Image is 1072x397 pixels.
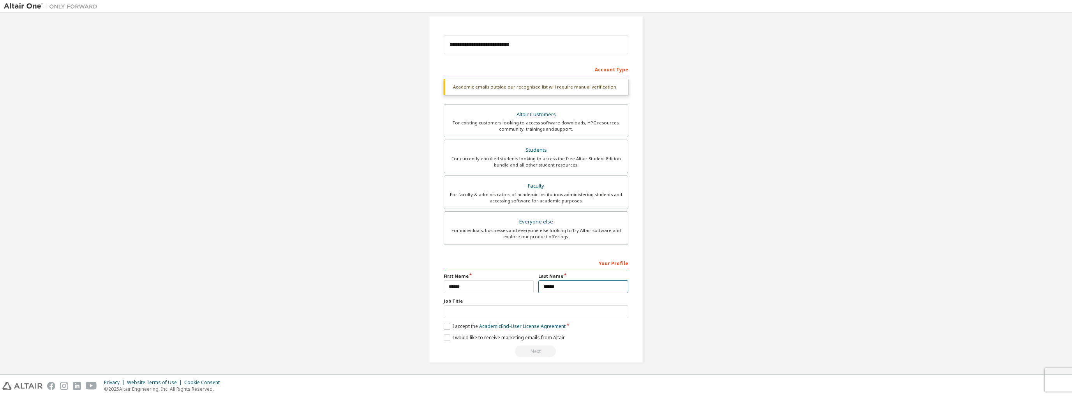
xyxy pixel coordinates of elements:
[73,382,81,390] img: linkedin.svg
[444,298,628,304] label: Job Title
[444,334,565,341] label: I would like to receive marketing emails from Altair
[104,386,224,392] p: © 2025 Altair Engineering, Inc. All Rights Reserved.
[449,216,623,227] div: Everyone else
[449,120,623,132] div: For existing customers looking to access software downloads, HPC resources, community, trainings ...
[4,2,101,10] img: Altair One
[86,382,97,390] img: youtube.svg
[444,346,628,357] div: Read and acccept EULA to continue
[2,382,42,390] img: altair_logo.svg
[127,379,184,386] div: Website Terms of Use
[60,382,68,390] img: instagram.svg
[449,181,623,191] div: Faculty
[444,79,628,95] div: Academic emails outside our recognised list will require manual verification.
[47,382,55,390] img: facebook.svg
[184,379,224,386] div: Cookie Consent
[449,109,623,120] div: Altair Customers
[449,156,623,168] div: For currently enrolled students looking to access the free Altair Student Edition bundle and all ...
[449,227,623,240] div: For individuals, businesses and everyone else looking to try Altair software and explore our prod...
[444,323,566,330] label: I accept the
[479,323,566,330] a: Academic End-User License Agreement
[444,63,628,75] div: Account Type
[104,379,127,386] div: Privacy
[449,145,623,156] div: Students
[444,257,628,269] div: Your Profile
[538,273,628,279] label: Last Name
[444,273,534,279] label: First Name
[449,191,623,204] div: For faculty & administrators of academic institutions administering students and accessing softwa...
